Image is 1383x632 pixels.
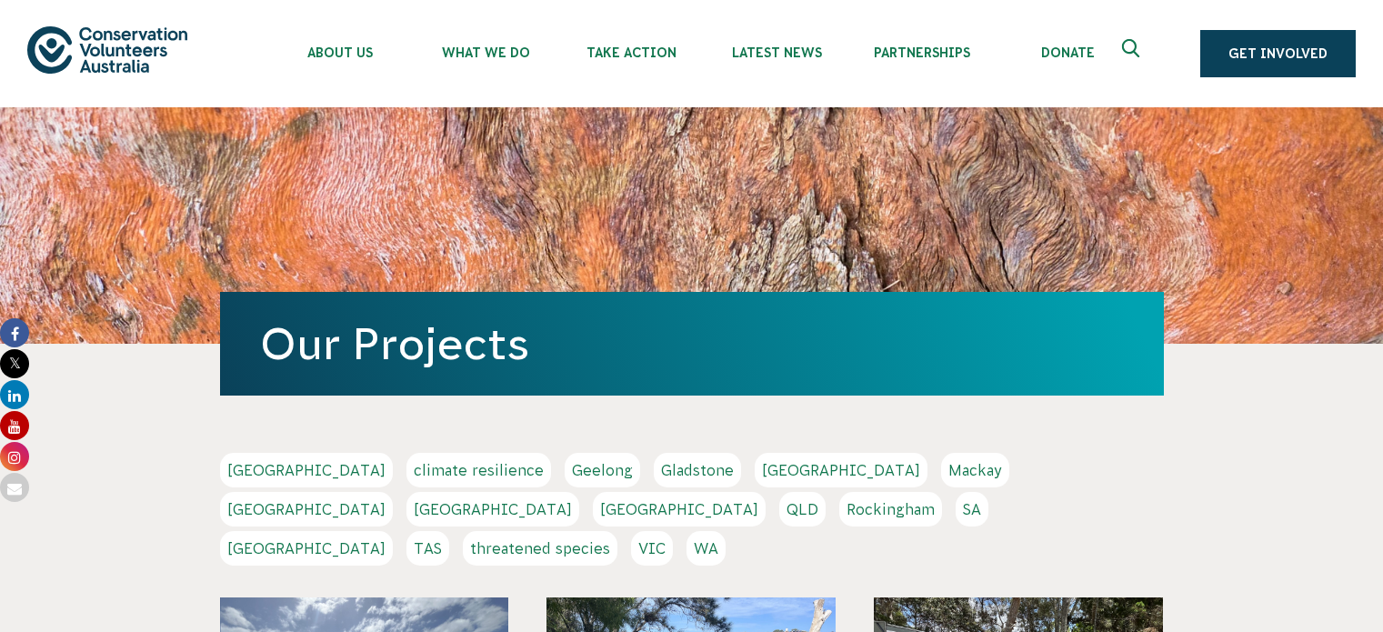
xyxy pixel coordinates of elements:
a: [GEOGRAPHIC_DATA] [593,492,766,527]
a: Geelong [565,453,640,487]
a: threatened species [463,531,617,566]
a: [GEOGRAPHIC_DATA] [755,453,927,487]
a: [GEOGRAPHIC_DATA] [220,531,393,566]
span: Expand search box [1122,39,1145,68]
a: [GEOGRAPHIC_DATA] [220,492,393,527]
span: Take Action [558,45,704,60]
span: What We Do [413,45,558,60]
span: Partnerships [849,45,995,60]
a: WA [686,531,726,566]
a: SA [956,492,988,527]
a: climate resilience [406,453,551,487]
a: Our Projects [260,319,529,368]
a: [GEOGRAPHIC_DATA] [406,492,579,527]
a: Mackay [941,453,1009,487]
span: Donate [995,45,1140,60]
a: [GEOGRAPHIC_DATA] [220,453,393,487]
a: Gladstone [654,453,741,487]
span: About Us [267,45,413,60]
a: TAS [406,531,449,566]
img: logo.svg [27,26,187,73]
span: Latest News [704,45,849,60]
a: Get Involved [1200,30,1356,77]
a: Rockingham [839,492,942,527]
button: Expand search box Close search box [1111,32,1155,75]
a: QLD [779,492,826,527]
a: VIC [631,531,673,566]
